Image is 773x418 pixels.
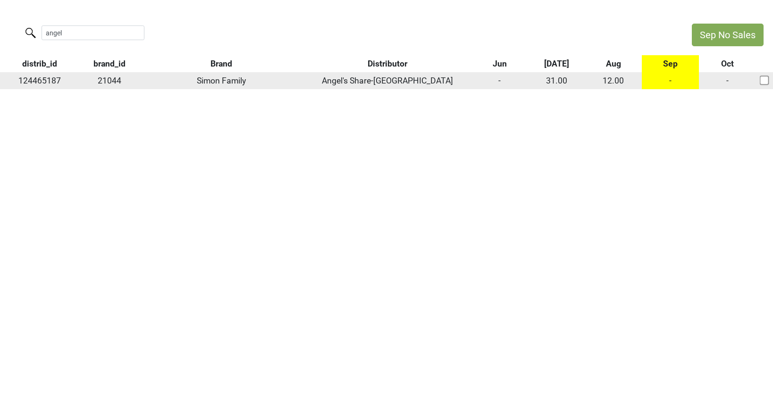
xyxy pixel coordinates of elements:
td: Angel's Share-[GEOGRAPHIC_DATA] [303,72,471,89]
td: 12.00 [585,72,642,89]
th: Sep: activate to sort column ascending [642,55,699,72]
th: Jul: activate to sort column ascending [528,55,585,72]
td: 21044 [79,72,139,89]
td: Simon Family [139,72,303,89]
th: Distributor: activate to sort column ascending [303,55,471,72]
td: - [699,72,756,89]
th: &nbsp;: activate to sort column ascending [756,55,773,72]
th: Aug: activate to sort column ascending [585,55,642,72]
th: Jun: activate to sort column ascending [471,55,528,72]
td: 31.00 [528,72,585,89]
th: brand_id: activate to sort column ascending [79,55,139,72]
th: Oct: activate to sort column ascending [699,55,756,72]
td: - [642,72,699,89]
td: - [471,72,528,89]
button: Sep No Sales [692,24,764,46]
th: Brand: activate to sort column ascending [139,55,303,72]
